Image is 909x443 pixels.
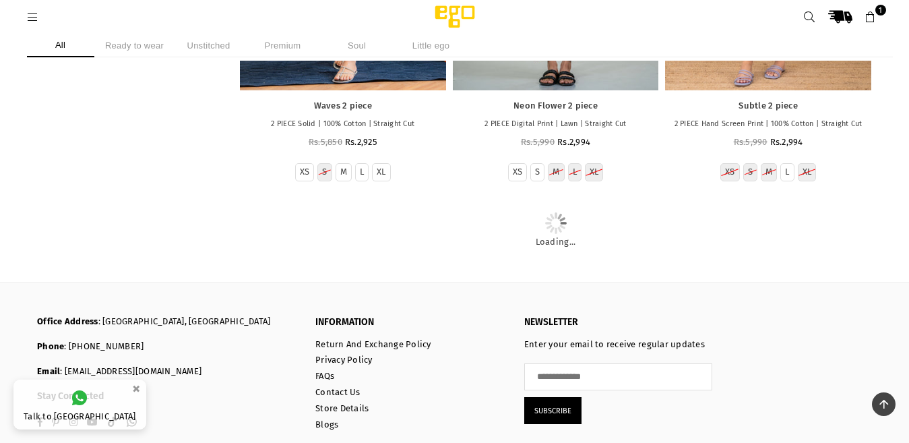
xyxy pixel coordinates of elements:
label: XS [300,167,310,178]
li: Unstitched [175,34,243,57]
span: Rs.5,850 [309,137,342,147]
p: Enter your email to receive regular updates [524,339,713,351]
label: XL [590,167,599,178]
a: Return And Exchange Policy [315,339,431,349]
a: FAQs [315,371,334,381]
a: Waves 2 piece [247,100,439,112]
b: Office Address [37,316,98,326]
a: Blogs [315,419,338,430]
li: All [27,34,94,57]
a: Store Details [315,403,369,413]
span: Rs.5,990 [521,137,555,147]
label: L [360,167,364,178]
li: Ready to wear [101,34,168,57]
li: Soul [323,34,391,57]
span: Rs.2,994 [770,137,803,147]
label: XL [803,167,812,178]
p: 2 PIECE Digital Print | Lawn | Straight Cut [460,119,652,130]
img: Ego [398,3,512,30]
p: : [GEOGRAPHIC_DATA], [GEOGRAPHIC_DATA] [37,316,295,328]
p: NEWSLETTER [524,316,713,328]
a: Loading... [239,226,872,249]
li: Little ego [398,34,465,57]
p: 2 PIECE Solid | 100% Cotton | Straight Cut [247,119,439,130]
a: : [EMAIL_ADDRESS][DOMAIN_NAME] [60,366,201,376]
p: Loading... [239,237,872,248]
button: × [128,378,144,400]
span: 1 [875,5,886,16]
a: Talk to [GEOGRAPHIC_DATA] [13,380,146,430]
a: Contact Us [315,387,361,397]
label: XS [725,167,735,178]
a: Subtle 2 piece [672,100,865,112]
label: XL [377,167,386,178]
b: Phone [37,341,64,351]
p: INFORMATION [315,316,504,328]
label: S [748,167,753,178]
span: Rs.5,990 [734,137,767,147]
label: S [535,167,540,178]
p: : [PHONE_NUMBER] [37,341,295,353]
img: Loading... [545,212,567,234]
li: Premium [249,34,317,57]
label: XS [513,167,523,178]
label: M [340,167,347,178]
a: Search [798,5,822,29]
label: L [785,167,789,178]
a: Neon Flower 2 piece [460,100,652,112]
span: Rs.2,925 [345,137,377,147]
label: L [573,167,577,178]
a: Menu [21,11,45,22]
label: S [322,167,327,178]
a: Privacy Policy [315,355,373,365]
p: 2 PIECE Hand Screen Print | 100% Cotton | Straight Cut [672,119,865,130]
span: Rs.2,994 [557,137,590,147]
h3: Stay Connected [37,391,295,403]
a: 1 [858,5,883,29]
b: Email [37,366,60,376]
label: M [553,167,559,178]
button: Subscribe [524,397,582,424]
label: M [765,167,772,178]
